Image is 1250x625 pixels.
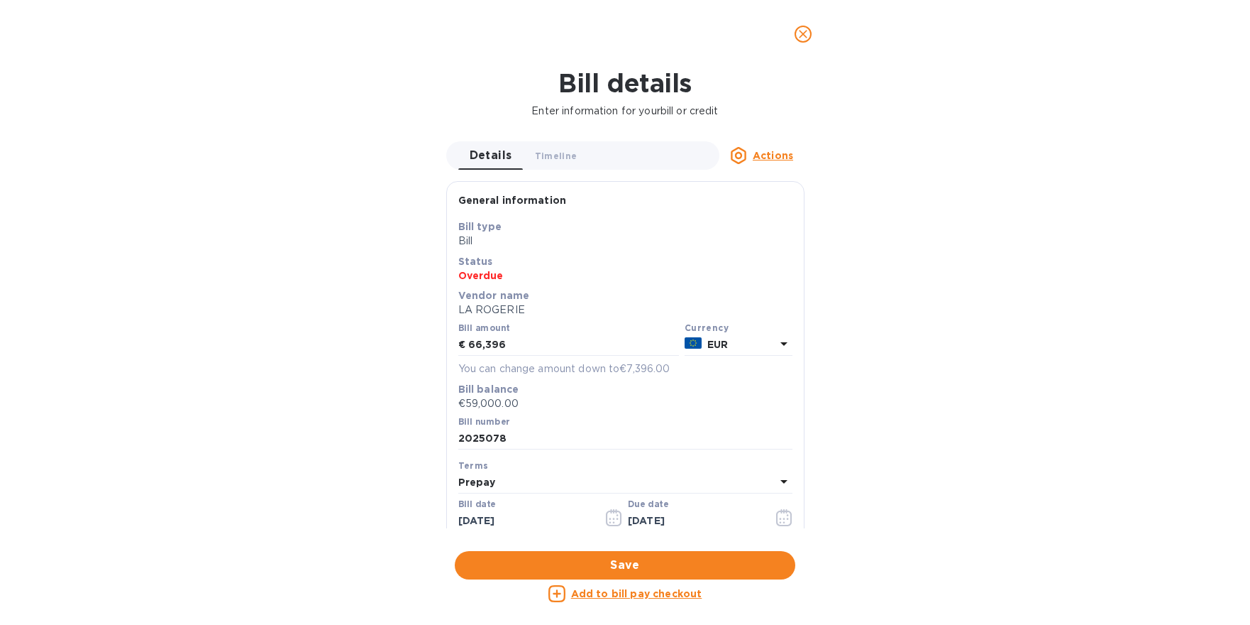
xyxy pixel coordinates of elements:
[458,195,567,206] b: General information
[458,477,496,488] b: Prepay
[466,557,784,574] span: Save
[458,256,493,267] b: Status
[11,68,1239,98] h1: Bill details
[470,146,512,165] span: Details
[11,104,1239,119] p: Enter information for your bill or credit
[628,500,668,509] label: Due date
[458,234,792,249] p: Bill
[458,290,530,301] b: Vendor name
[458,396,792,411] p: €59,000.00
[458,268,792,283] p: Overdue
[455,551,795,580] button: Save
[468,335,679,356] input: € Enter bill amount
[458,500,496,509] label: Bill date
[458,335,468,356] div: €
[535,148,577,163] span: Timeline
[458,303,792,317] p: LA ROGERIE
[458,362,792,376] p: You can change amount down to €7,396.00
[707,339,728,350] b: EUR
[571,588,702,599] u: Add to bill pay checkout
[786,17,820,51] button: close
[458,221,502,232] b: Bill type
[458,428,792,450] input: Enter bill number
[458,511,592,532] input: Select date
[628,511,762,532] input: Due date
[458,384,519,395] b: Bill balance
[458,418,509,426] label: Bill number
[685,322,729,333] b: Currency
[458,325,509,333] label: Bill amount
[753,150,793,161] u: Actions
[458,460,489,471] b: Terms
